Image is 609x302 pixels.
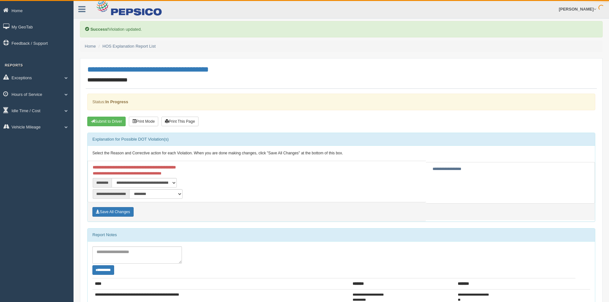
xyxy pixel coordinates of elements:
button: Change Filter Options [92,265,114,275]
div: Explanation for Possible DOT Violation(s) [88,133,595,146]
div: Report Notes [88,228,595,241]
a: Home [85,44,96,49]
div: Violation updated. [80,21,603,37]
div: Select the Reason and Corrective action for each Violation. When you are done making changes, cli... [88,146,595,161]
button: Print This Page [161,117,199,126]
b: Success! [90,27,109,32]
button: Submit To Driver [87,117,126,126]
strong: In Progress [105,99,128,104]
a: HOS Explanation Report List [103,44,156,49]
button: Save [92,207,134,217]
div: Status: [87,94,595,110]
button: Print Mode [129,117,158,126]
